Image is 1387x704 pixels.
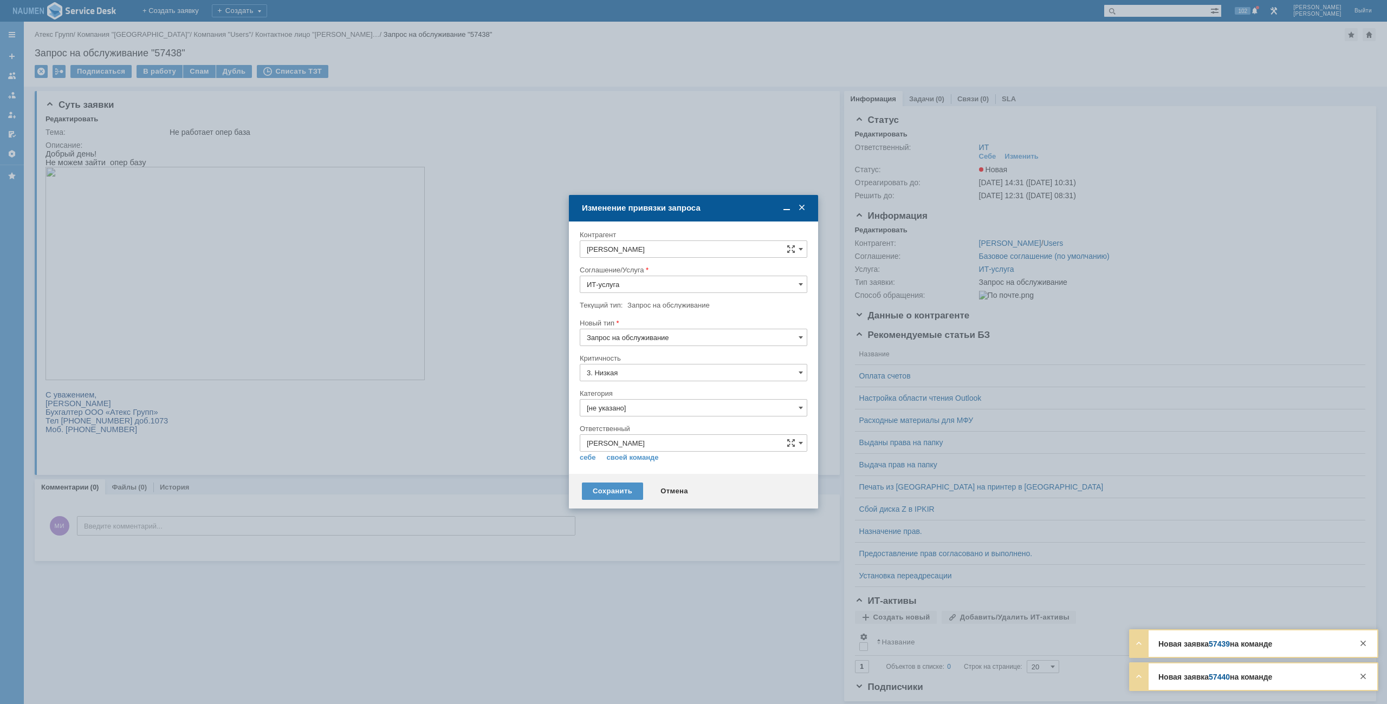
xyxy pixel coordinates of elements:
[580,320,805,327] div: Новый тип
[1132,670,1145,683] div: Развернуть
[1209,673,1230,681] a: 57440
[580,231,805,238] div: Контрагент
[1132,637,1145,650] div: Развернуть
[580,390,805,397] div: Категория
[580,453,596,462] a: себе
[580,266,805,273] div: Соглашение/Услуга
[787,245,795,253] span: Сложная форма
[627,301,710,309] span: Запрос на обслуживание
[582,203,807,213] div: Изменение привязки запроса
[1209,640,1230,648] a: 57439
[1357,637,1370,650] div: Закрыть
[580,425,805,432] div: Ответственный
[607,453,659,462] a: своей команде
[781,203,792,213] span: Свернуть (Ctrl + M)
[580,355,805,362] div: Критичность
[787,439,795,447] span: Сложная форма
[1158,640,1272,648] strong: Новая заявка на команде
[1357,670,1370,683] div: Закрыть
[1158,673,1272,681] strong: Новая заявка на команде
[796,203,807,213] span: Закрыть
[580,301,623,309] label: Текущий тип:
